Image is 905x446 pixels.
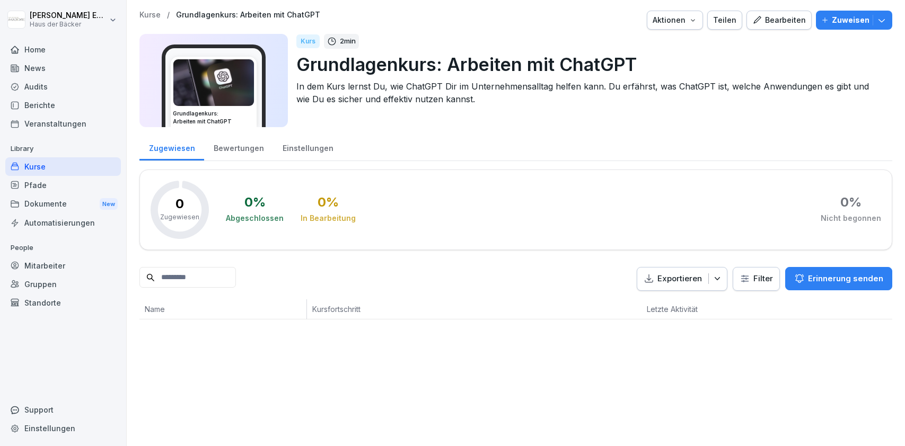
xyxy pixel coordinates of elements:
div: Dokumente [5,194,121,214]
p: Name [145,304,301,315]
img: ecp4orrzlge4giq03hqh59ml.png [173,59,254,106]
div: Support [5,400,121,419]
button: Exportieren [637,267,727,291]
p: 0 [175,198,184,210]
button: Aktionen [647,11,703,30]
a: Audits [5,77,121,96]
button: Filter [733,267,779,290]
div: Teilen [713,14,736,26]
p: Grundlagenkurs: Arbeiten mit ChatGPT [296,51,884,78]
p: Zugewiesen [160,212,199,222]
div: Bearbeiten [752,14,806,26]
div: New [100,198,118,210]
p: [PERSON_NAME] Ehlerding [30,11,107,20]
a: Veranstaltungen [5,114,121,133]
p: / [167,11,170,20]
a: Berichte [5,96,121,114]
a: Pfade [5,176,121,194]
a: Einstellungen [5,419,121,438]
h3: Grundlagenkurs: Arbeiten mit ChatGPT [173,110,254,126]
a: Gruppen [5,275,121,293]
p: Exportieren [657,273,702,285]
p: Erinnerung senden [808,273,883,284]
div: Kurs [296,34,320,48]
p: People [5,239,121,256]
button: Zuweisen [816,11,892,30]
a: Zugewiesen [139,133,204,160]
button: Bearbeiten [746,11,812,30]
div: Abgeschlossen [226,213,284,224]
p: Haus der Bäcker [30,21,107,28]
a: Mitarbeiter [5,256,121,275]
p: In dem Kurs lernst Du, wie ChatGPT Dir im Unternehmensalltag helfen kann. Du erfährst, was ChatGP... [296,80,884,105]
a: Kurse [5,157,121,176]
a: Bewertungen [204,133,273,160]
p: Letzte Aktivität [647,304,741,315]
a: Kurse [139,11,161,20]
div: Aktionen [653,14,697,26]
div: Nicht begonnen [821,213,881,224]
a: Grundlagenkurs: Arbeiten mit ChatGPT [176,11,320,20]
a: News [5,59,121,77]
div: 0 % [840,196,862,209]
p: Kursfortschritt [312,304,511,315]
button: Erinnerung senden [785,267,892,290]
p: Library [5,140,121,157]
div: 0 % [244,196,266,209]
p: 2 min [340,36,356,47]
a: Einstellungen [273,133,342,160]
a: Automatisierungen [5,213,121,232]
a: Home [5,40,121,59]
a: Standorte [5,293,121,312]
div: In Bearbeitung [301,213,356,224]
a: DokumenteNew [5,194,121,214]
p: Zuweisen [832,14,869,26]
div: Filter [740,273,773,284]
div: 0 % [318,196,339,209]
button: Teilen [707,11,742,30]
